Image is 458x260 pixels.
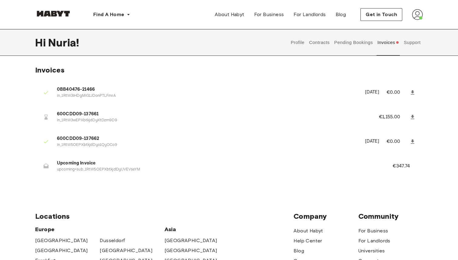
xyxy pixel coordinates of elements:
[358,227,388,235] a: For Business
[100,247,152,254] a: [GEOGRAPHIC_DATA]
[57,142,358,148] p: in_1RtW5OEPXbtkjdDyo1QyOCo9
[358,247,385,255] a: Universities
[35,212,294,221] span: Locations
[358,212,423,221] span: Community
[35,237,88,244] a: [GEOGRAPHIC_DATA]
[210,8,249,21] a: About Habyt
[290,29,305,56] button: Profile
[57,135,358,142] span: 600CDD09-137662
[294,237,322,245] a: Help Center
[254,11,284,18] span: For Business
[288,29,423,56] div: user profile tabs
[35,66,65,74] span: Invoices
[294,227,323,235] a: About Habyt
[360,8,402,21] button: Get in Touch
[57,111,364,118] span: 600CDD09-137661
[35,247,88,254] a: [GEOGRAPHIC_DATA]
[57,167,378,173] p: upcoming+sub_1RtW5OEPXbtkjdDyUVEVseYM
[294,212,358,221] span: Company
[88,8,135,21] button: Find A Home
[294,11,326,18] span: For Landlords
[387,89,408,96] p: €0.00
[57,86,358,93] span: 0BB40476-21466
[100,237,125,244] a: Dusseldorf
[336,11,346,18] span: Blog
[377,29,400,56] button: Invoices
[403,29,421,56] button: Support
[48,36,79,49] span: Nuria !
[57,160,378,167] span: Upcoming Invoice
[35,11,71,17] img: Habyt
[35,226,164,233] span: Europe
[334,29,374,56] button: Pending Bookings
[393,163,418,170] p: €347.74
[379,113,408,121] p: €1,155.00
[289,8,330,21] a: For Landlords
[249,8,289,21] a: For Business
[412,9,423,20] img: avatar
[57,93,358,99] p: in_1RtW3IHDgMiG1JDonPTLFmrA
[366,11,397,18] span: Get in Touch
[35,36,48,49] span: Hi
[365,138,379,145] p: [DATE]
[215,11,244,18] span: About Habyt
[308,29,330,56] button: Contracts
[294,247,304,255] a: Blog
[365,89,379,96] p: [DATE]
[164,247,217,254] a: [GEOGRAPHIC_DATA]
[331,8,351,21] a: Blog
[387,138,408,145] p: €0.00
[164,226,229,233] span: Asia
[164,237,217,244] a: [GEOGRAPHIC_DATA]
[57,118,364,123] p: in_1RtW3wEPXbtkjdDyKtDzm9D9
[358,237,390,245] a: For Landlords
[93,11,124,18] span: Find A Home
